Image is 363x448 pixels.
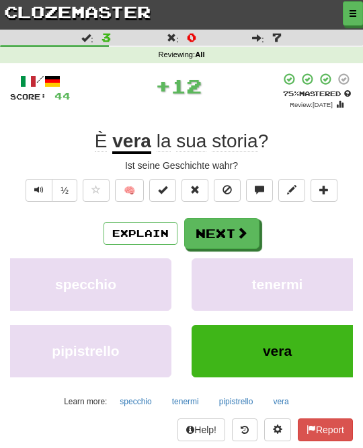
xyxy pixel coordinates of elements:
div: / [10,73,71,89]
button: Favorite sentence (alt+f) [83,179,110,202]
button: Report [298,418,353,441]
button: tenermi [165,391,206,412]
div: Mastered [280,89,353,98]
div: Ist seine Geschichte wahr? [10,159,353,172]
span: pipistrello [52,343,119,359]
span: ? [151,130,268,152]
span: 12 [171,75,202,98]
span: 75 % [283,89,299,98]
button: Edit sentence (alt+d) [278,179,305,202]
u: vera [112,130,151,154]
button: tenermi [192,258,363,311]
small: Review: [DATE] [290,101,333,108]
span: + [155,73,171,100]
button: 🧠 [115,179,144,202]
strong: All [195,50,204,59]
button: vera [192,325,363,377]
small: Learn more: [64,397,107,406]
button: ½ [52,179,77,202]
button: Set this sentence to 100% Mastered (alt+m) [149,179,176,202]
button: Explain [104,222,177,245]
span: : [252,33,264,42]
button: Round history (alt+y) [232,418,257,441]
button: Discuss sentence (alt+u) [246,179,273,202]
button: specchio [112,391,159,412]
button: Reset to 0% Mastered (alt+r) [182,179,208,202]
span: : [81,33,93,42]
span: : [167,33,179,42]
button: vera [266,391,296,412]
span: sua [176,130,206,152]
button: Ignore sentence (alt+i) [214,179,241,202]
button: Help! [177,418,225,441]
button: Add to collection (alt+a) [311,179,337,202]
span: la [157,130,171,152]
span: specchio [55,276,116,292]
span: 7 [272,30,282,44]
span: vera [263,343,292,359]
button: pipistrello [212,391,261,412]
span: 44 [54,90,71,102]
span: 3 [102,30,111,44]
button: Next [184,218,259,249]
span: Score: [10,92,46,101]
span: storia [212,130,257,152]
div: Text-to-speech controls [23,179,77,209]
span: È [95,130,108,152]
span: tenermi [252,276,303,292]
button: Play sentence audio (ctl+space) [26,179,52,202]
span: 0 [187,30,196,44]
